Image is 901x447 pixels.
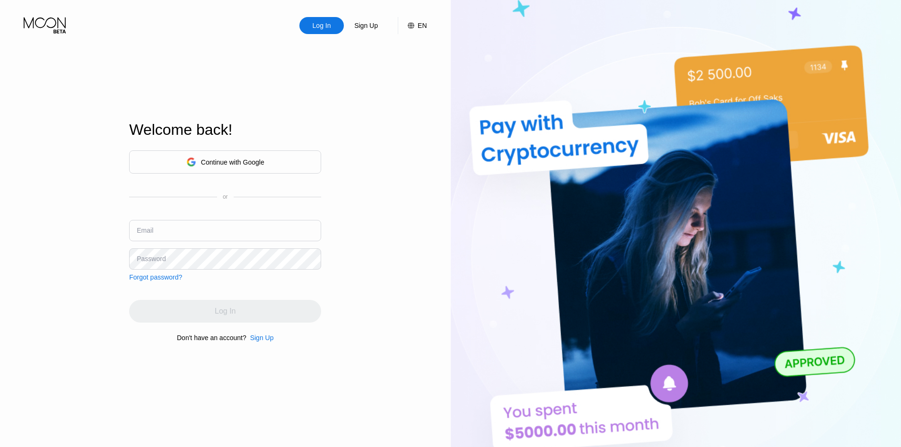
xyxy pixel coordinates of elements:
div: or [223,193,228,200]
div: Sign Up [246,334,274,342]
div: EN [418,22,427,29]
div: Sign Up [250,334,274,342]
div: Forgot password? [129,273,182,281]
div: Email [137,227,153,234]
div: Don't have an account? [177,334,246,342]
div: Password [137,255,166,263]
div: Sign Up [353,21,379,30]
div: Log In [312,21,332,30]
div: EN [398,17,427,34]
div: Continue with Google [129,150,321,174]
div: Continue with Google [201,158,264,166]
div: Log In [299,17,344,34]
div: Sign Up [344,17,388,34]
div: Welcome back! [129,121,321,139]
